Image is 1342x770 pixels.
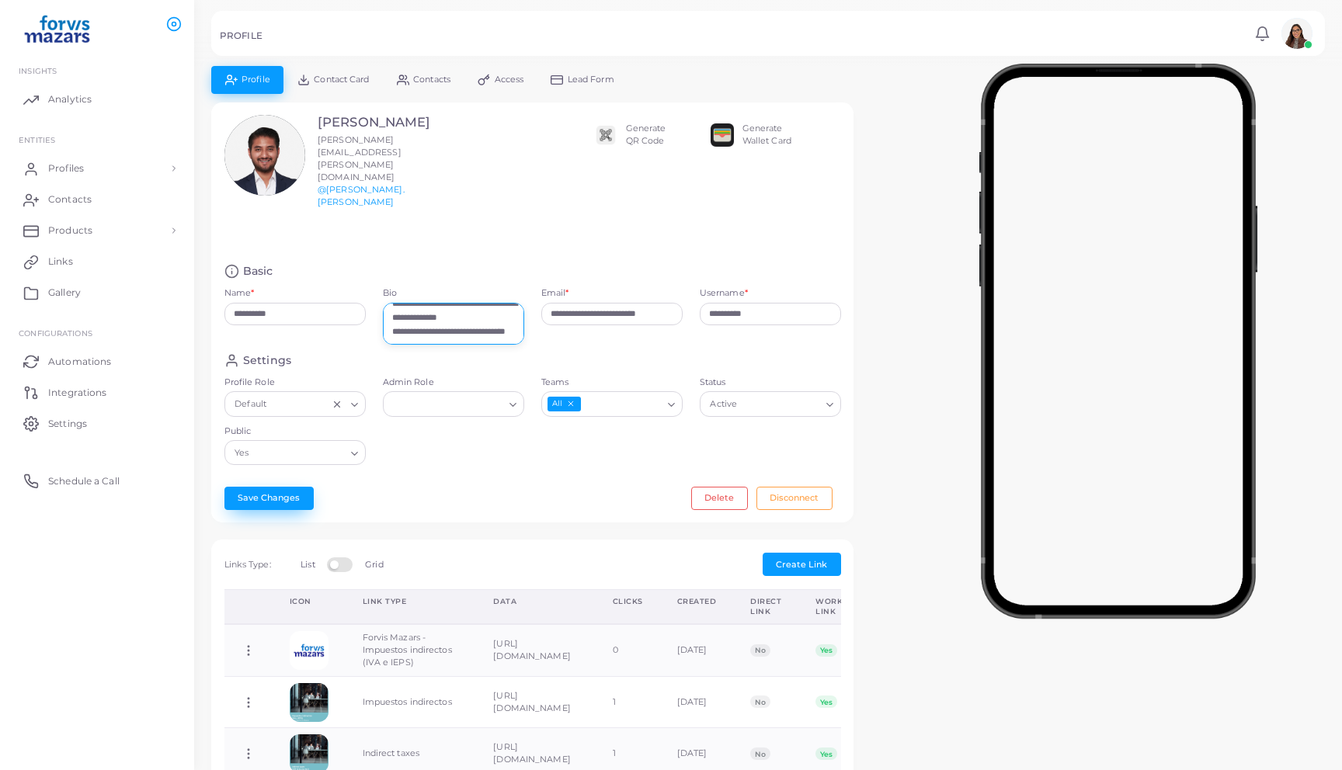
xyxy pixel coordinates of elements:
[979,64,1257,619] img: phone-mock.b55596b7.png
[383,376,524,389] label: Admin Role
[19,328,92,338] span: Configurations
[594,123,617,147] img: qr2.png
[48,286,81,300] span: Gallery
[383,287,524,300] label: Bio
[224,425,366,438] label: Public
[14,15,100,43] img: logo
[48,192,92,206] span: Contacts
[270,396,328,413] input: Search for option
[815,695,836,708] span: Yes
[750,747,770,760] span: No
[626,123,666,147] div: Generate QR Code
[48,161,84,175] span: Profiles
[541,376,683,389] label: Teams
[12,215,183,246] a: Products
[383,391,524,416] div: Search for option
[677,596,717,607] div: Created
[233,397,269,413] span: Default
[290,631,329,670] img: a1657951-1a42-4d8f-b6e0-7509dd4b83b9-1741720175869.png
[700,287,748,300] label: Username
[365,559,383,571] label: Grid
[233,445,252,461] span: Yes
[224,391,366,416] div: Search for option
[413,75,450,84] span: Contacts
[290,683,329,722] img: a1657951-1a42-4d8f-b6e0-7509dd4b83b9-1741719976122.png
[243,353,291,368] h4: Settings
[19,66,57,75] span: INSIGHTS
[220,30,262,41] h5: PROFILE
[756,487,833,510] button: Disconnect
[541,391,683,416] div: Search for option
[346,624,477,676] td: Forvis Mazars - Impuestos indirectos (IVA e IEPS)
[12,408,183,439] a: Settings
[12,84,183,115] a: Analytics
[815,596,871,617] div: Workspace Link
[314,75,369,84] span: Contact Card
[19,135,55,144] span: ENTITIES
[750,695,770,708] span: No
[691,487,748,510] button: Delete
[1277,18,1316,49] a: avatar
[332,398,342,411] button: Clear Selected
[476,676,596,728] td: [URL][DOMAIN_NAME]
[12,246,183,277] a: Links
[700,376,841,389] label: Status
[318,115,471,130] h3: [PERSON_NAME]
[700,391,841,416] div: Search for option
[48,92,92,106] span: Analytics
[48,386,106,400] span: Integrations
[493,596,579,607] div: Data
[12,153,183,184] a: Profiles
[301,559,315,571] label: List
[290,596,329,607] div: Icon
[613,596,643,607] div: Clicks
[495,75,524,84] span: Access
[660,624,734,676] td: [DATE]
[568,75,614,84] span: Lead Form
[252,444,344,461] input: Search for option
[242,75,270,84] span: Profile
[390,396,503,413] input: Search for option
[776,559,827,570] span: Create Link
[815,747,836,760] span: Yes
[346,676,477,728] td: Impuestos indirectos
[318,184,405,207] a: @[PERSON_NAME].[PERSON_NAME]
[711,123,734,147] img: apple-wallet.png
[742,123,791,147] div: Generate Wallet Card
[12,277,183,308] a: Gallery
[224,559,271,570] span: Links Type:
[243,264,273,279] h4: Basic
[224,487,314,510] button: Save Changes
[224,589,273,624] th: Action
[565,398,576,409] button: Deselect All
[741,396,820,413] input: Search for option
[660,676,734,728] td: [DATE]
[1281,18,1312,49] img: avatar
[48,474,120,488] span: Schedule a Call
[363,596,460,607] div: Link Type
[12,465,183,496] a: Schedule a Call
[815,644,836,657] span: Yes
[224,376,366,389] label: Profile Role
[763,553,841,576] button: Create Link
[12,184,183,215] a: Contacts
[750,596,781,617] div: Direct Link
[548,397,581,411] span: All
[12,376,183,408] a: Integrations
[48,355,111,369] span: Automations
[12,345,183,376] a: Automations
[582,396,662,413] input: Search for option
[48,255,73,269] span: Links
[596,624,660,676] td: 0
[224,287,255,300] label: Name
[48,417,87,431] span: Settings
[318,134,402,182] span: [PERSON_NAME][EMAIL_ADDRESS][PERSON_NAME][DOMAIN_NAME]
[596,676,660,728] td: 1
[750,644,770,657] span: No
[541,287,569,300] label: Email
[48,224,92,238] span: Products
[224,440,366,465] div: Search for option
[708,397,739,413] span: Active
[476,624,596,676] td: [URL][DOMAIN_NAME]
